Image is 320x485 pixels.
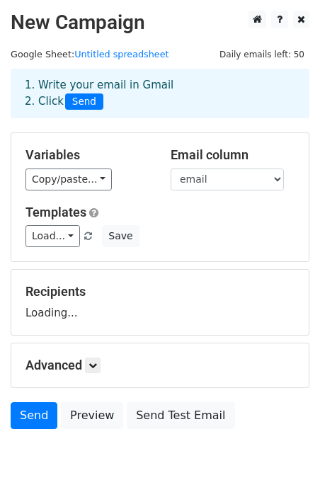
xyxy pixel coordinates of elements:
h5: Email column [171,147,295,163]
a: Send [11,402,57,429]
button: Save [102,225,139,247]
h5: Recipients [25,284,295,299]
a: Send Test Email [127,402,234,429]
h2: New Campaign [11,11,309,35]
h5: Variables [25,147,149,163]
a: Daily emails left: 50 [215,49,309,59]
div: 1. Write your email in Gmail 2. Click [14,77,306,110]
a: Templates [25,205,86,219]
span: Send [65,93,103,110]
span: Daily emails left: 50 [215,47,309,62]
a: Preview [61,402,123,429]
a: Untitled spreadsheet [74,49,168,59]
a: Copy/paste... [25,169,112,190]
div: Loading... [25,284,295,321]
small: Google Sheet: [11,49,169,59]
h5: Advanced [25,358,295,373]
a: Load... [25,225,80,247]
